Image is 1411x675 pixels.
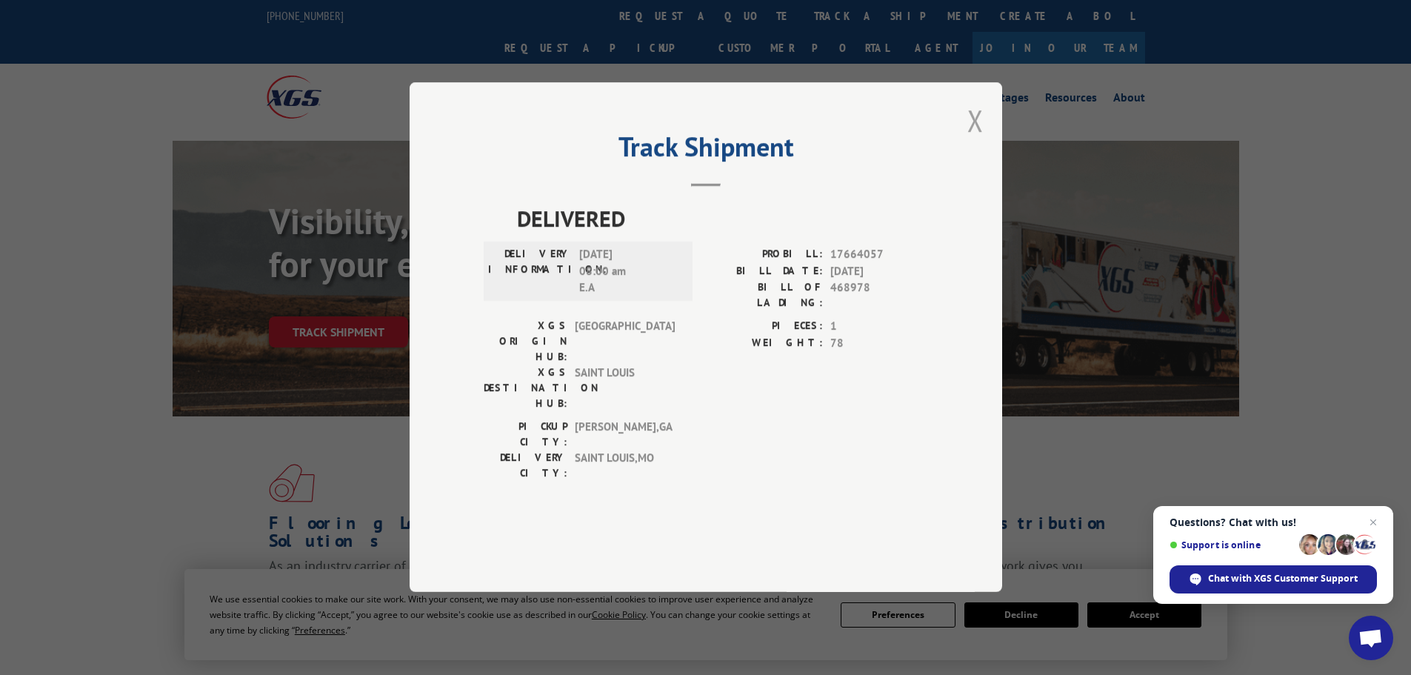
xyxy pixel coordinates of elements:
[830,280,928,311] span: 468978
[575,450,675,482] span: SAINT LOUIS , MO
[484,319,567,365] label: XGS ORIGIN HUB:
[830,319,928,336] span: 1
[1364,513,1382,531] span: Close chat
[706,280,823,311] label: BILL OF LADING:
[967,101,984,140] button: Close modal
[575,319,675,365] span: [GEOGRAPHIC_DATA]
[517,202,928,236] span: DELIVERED
[1170,539,1294,551] span: Support is online
[830,263,928,280] span: [DATE]
[484,136,928,164] h2: Track Shipment
[488,247,572,297] label: DELIVERY INFORMATION:
[484,365,567,412] label: XGS DESTINATION HUB:
[579,247,679,297] span: [DATE] 08:00 am E.A
[1349,616,1393,660] div: Open chat
[575,365,675,412] span: SAINT LOUIS
[484,450,567,482] label: DELIVERY CITY:
[706,319,823,336] label: PIECES:
[706,247,823,264] label: PROBILL:
[484,419,567,450] label: PICKUP CITY:
[830,335,928,352] span: 78
[575,419,675,450] span: [PERSON_NAME] , GA
[1170,516,1377,528] span: Questions? Chat with us!
[1208,572,1358,585] span: Chat with XGS Customer Support
[706,335,823,352] label: WEIGHT:
[830,247,928,264] span: 17664057
[706,263,823,280] label: BILL DATE:
[1170,565,1377,593] div: Chat with XGS Customer Support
